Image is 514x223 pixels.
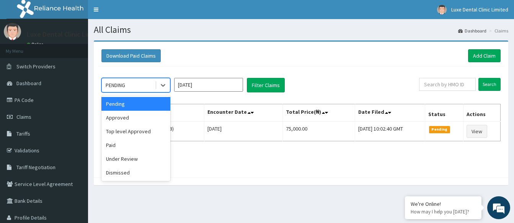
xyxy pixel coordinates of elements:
[27,42,45,47] a: Online
[101,111,170,124] div: Approved
[101,124,170,138] div: Top level Approved
[174,78,243,92] input: Select Month and Year
[282,121,355,141] td: 75,000.00
[425,104,463,122] th: Status
[204,104,282,122] th: Encounter Date
[4,23,21,40] img: User Image
[101,97,170,111] div: Pending
[355,121,425,141] td: [DATE] 10:02:40 GMT
[101,152,170,166] div: Under Review
[419,78,476,91] input: Search by HMO ID
[16,130,30,137] span: Tariffs
[451,6,508,13] span: Luxe Dental Clinic Limited
[458,27,486,34] a: Dashboard
[429,126,450,133] span: Pending
[411,208,476,215] p: How may I help you today?
[411,200,476,207] div: We're Online!
[101,49,161,62] button: Download Paid Claims
[467,125,487,138] a: View
[94,25,508,35] h1: All Claims
[101,166,170,179] div: Dismissed
[478,78,501,91] input: Search
[437,5,447,15] img: User Image
[355,104,425,122] th: Date Filed
[101,138,170,152] div: Paid
[204,121,282,141] td: [DATE]
[16,113,31,120] span: Claims
[487,27,508,34] li: Claims
[27,31,104,38] p: Luxe Dental Clinic Limited
[463,104,501,122] th: Actions
[16,63,55,70] span: Switch Providers
[468,49,501,62] a: Add Claim
[106,81,125,89] div: PENDING
[282,104,355,122] th: Total Price(₦)
[16,164,55,171] span: Tariff Negotiation
[16,80,41,87] span: Dashboard
[247,78,285,92] button: Filter Claims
